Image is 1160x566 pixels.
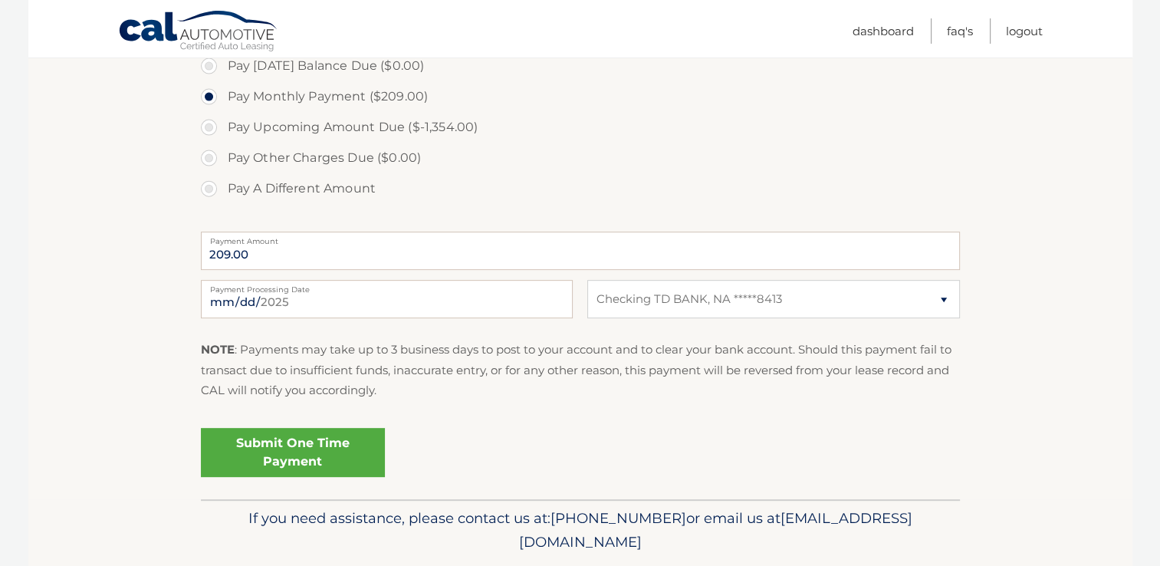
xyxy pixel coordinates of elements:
label: Payment Amount [201,232,960,244]
label: Pay Monthly Payment ($209.00) [201,81,960,112]
a: Cal Automotive [118,10,279,54]
input: Payment Date [201,280,573,318]
p: : Payments may take up to 3 business days to post to your account and to clear your bank account.... [201,340,960,400]
label: Pay Other Charges Due ($0.00) [201,143,960,173]
a: Logout [1006,18,1043,44]
input: Payment Amount [201,232,960,270]
a: Dashboard [853,18,914,44]
label: Pay [DATE] Balance Due ($0.00) [201,51,960,81]
label: Payment Processing Date [201,280,573,292]
span: [PHONE_NUMBER] [550,509,686,527]
a: FAQ's [947,18,973,44]
label: Pay Upcoming Amount Due ($-1,354.00) [201,112,960,143]
label: Pay A Different Amount [201,173,960,204]
a: Submit One Time Payment [201,428,385,477]
p: If you need assistance, please contact us at: or email us at [211,506,950,555]
strong: NOTE [201,342,235,357]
